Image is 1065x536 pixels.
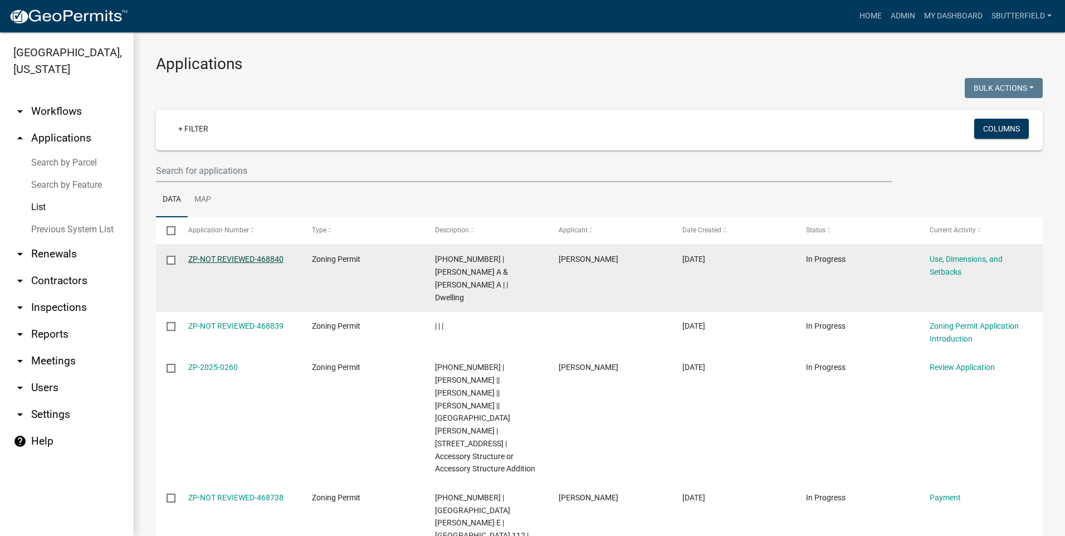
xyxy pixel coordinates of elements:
i: arrow_drop_down [13,408,27,421]
i: arrow_drop_down [13,354,27,368]
a: Zoning Permit Application Introduction [930,321,1019,343]
a: Use, Dimensions, and Setbacks [930,255,1003,276]
span: 08/25/2025 [682,321,705,330]
span: 08/25/2025 [682,255,705,264]
button: Bulk Actions [965,78,1043,98]
span: 69-020-1160 | SCHEER, VICKI A & DALE A | | Dwelling [435,255,508,301]
a: ZP-NOT REVIEWED-468839 [188,321,284,330]
span: Sheila Butterfield [559,363,618,372]
datatable-header-cell: Current Activity [919,217,1043,244]
span: Status [806,226,825,234]
input: Search for applications [156,159,892,182]
span: 08/25/2025 [682,363,705,372]
span: Current Activity [930,226,976,234]
span: Zoning Permit [312,255,360,264]
i: arrow_drop_down [13,274,27,288]
span: Zoning Permit [312,363,360,372]
a: Review Application [930,363,995,372]
a: Data [156,182,188,218]
a: Payment [930,493,961,502]
span: Applicant [559,226,588,234]
a: ZP-2025-0260 [188,363,238,372]
span: In Progress [806,363,846,372]
span: Date Created [682,226,721,234]
a: Sbutterfield [987,6,1056,27]
span: 51-056-3890 | SCHWICHTENBERG, LISA M || TUCHTENHAGEN, JEFFREY L || TUCHTENHAGEN, TERRY M || TUCHT... [435,363,535,473]
i: arrow_drop_down [13,301,27,314]
datatable-header-cell: Date Created [672,217,795,244]
a: ZP-NOT REVIEWED-468840 [188,255,284,264]
datatable-header-cell: Applicant [548,217,672,244]
datatable-header-cell: Type [301,217,424,244]
span: In Progress [806,255,846,264]
i: arrow_drop_down [13,247,27,261]
span: Type [312,226,326,234]
span: Zoning Permit [312,493,360,502]
a: ZP-NOT REVIEWED-468738 [188,493,284,502]
span: In Progress [806,321,846,330]
span: Application Number [188,226,249,234]
datatable-header-cell: Select [156,217,177,244]
datatable-header-cell: Description [424,217,548,244]
span: 08/25/2025 [682,493,705,502]
a: Home [855,6,886,27]
datatable-header-cell: Application Number [177,217,301,244]
i: arrow_drop_down [13,381,27,394]
i: arrow_drop_up [13,131,27,145]
span: In Progress [806,493,846,502]
span: Zoning Permit [312,321,360,330]
i: help [13,435,27,448]
a: + Filter [169,119,217,139]
a: My Dashboard [920,6,987,27]
i: arrow_drop_down [13,328,27,341]
i: arrow_drop_down [13,105,27,118]
a: Map [188,182,218,218]
button: Columns [974,119,1029,139]
h3: Applications [156,55,1043,74]
span: Dale Scheer [559,255,618,264]
datatable-header-cell: Status [795,217,919,244]
span: Jon Anadolli [559,493,618,502]
span: Description [435,226,469,234]
span: | | | [435,321,443,330]
a: Admin [886,6,920,27]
